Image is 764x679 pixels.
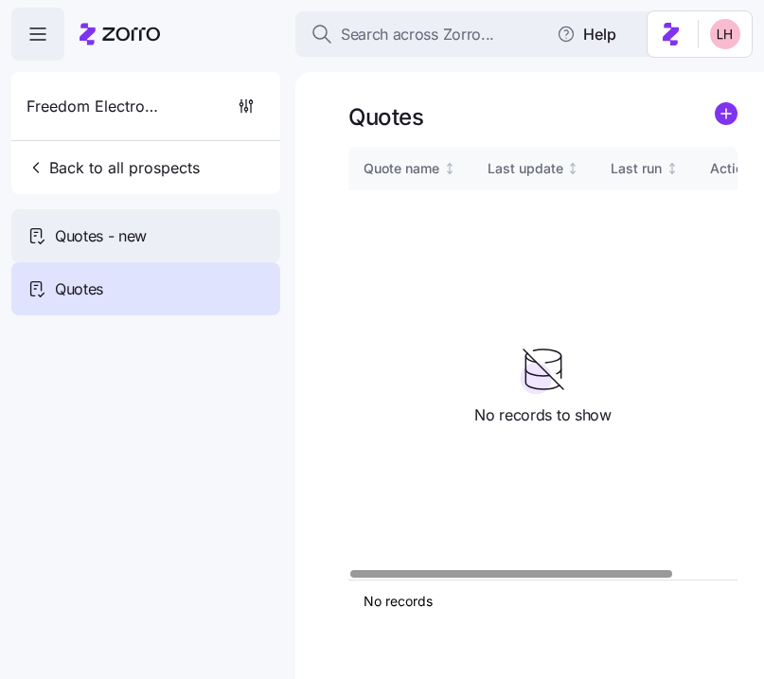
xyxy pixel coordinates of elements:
div: Not sorted [666,162,679,175]
span: Search across Zorro... [341,23,494,46]
th: Last runNot sorted [595,147,695,190]
span: No records to show [474,403,611,427]
svg: add icon [715,102,737,125]
img: 8ac9784bd0c5ae1e7e1202a2aac67deb [710,19,740,49]
div: No records [364,592,561,611]
span: Freedom Electronics [27,95,163,118]
div: Quote name [364,158,439,179]
button: Help [542,15,631,53]
span: Back to all prospects [27,156,200,179]
span: Quotes [55,277,103,301]
button: Search across Zorro... [295,11,674,57]
th: Quote nameNot sorted [348,147,472,190]
th: Last updateNot sorted [472,147,596,190]
span: Quotes - new [55,224,147,248]
a: Quotes [11,262,280,315]
a: add icon [715,102,737,132]
h1: Quotes [348,102,423,132]
button: Back to all prospects [19,149,207,187]
div: Last run [611,158,662,179]
div: Not sorted [566,162,579,175]
div: Not sorted [443,162,456,175]
div: Last update [488,158,563,179]
a: Quotes - new [11,209,280,262]
span: Help [557,23,616,45]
